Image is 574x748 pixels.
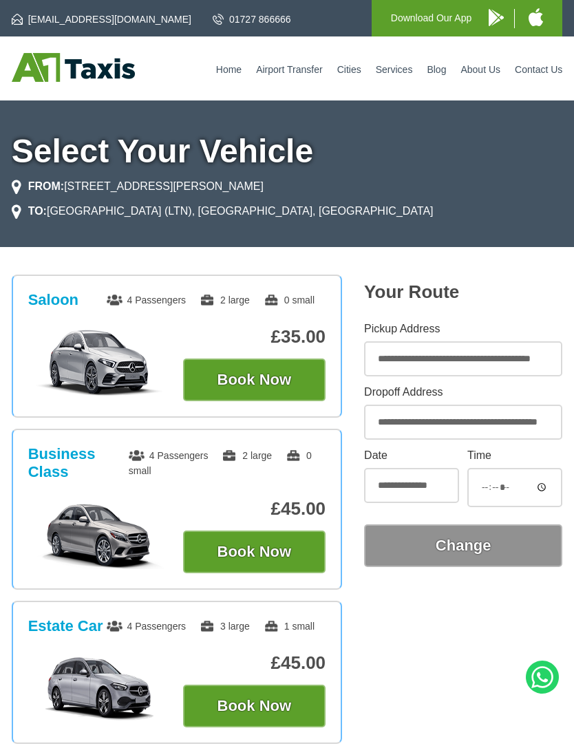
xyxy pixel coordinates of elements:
[364,524,562,567] button: Change
[28,328,171,397] img: Saloon
[213,12,291,26] a: 01727 866666
[12,178,264,195] li: [STREET_ADDRESS][PERSON_NAME]
[28,500,171,569] img: Business Class
[364,450,459,461] label: Date
[364,281,562,303] h2: Your Route
[183,498,326,520] p: £45.00
[28,291,78,309] h3: Saloon
[12,135,563,168] h1: Select Your Vehicle
[28,445,129,481] h3: Business Class
[28,617,103,635] h3: Estate Car
[391,10,472,27] p: Download Our App
[264,621,315,632] span: 1 small
[129,450,209,461] span: 4 Passengers
[12,12,191,26] a: [EMAIL_ADDRESS][DOMAIN_NAME]
[256,64,322,75] a: Airport Transfer
[515,64,562,75] a: Contact Us
[529,8,543,26] img: A1 Taxis iPhone App
[200,621,250,632] span: 3 large
[183,531,326,573] button: Book Now
[364,387,562,398] label: Dropoff Address
[28,654,171,723] img: Estate Car
[183,652,326,674] p: £45.00
[460,64,500,75] a: About Us
[222,450,272,461] span: 2 large
[467,450,562,461] label: Time
[376,64,413,75] a: Services
[337,64,361,75] a: Cities
[12,203,434,220] li: [GEOGRAPHIC_DATA] (LTN), [GEOGRAPHIC_DATA], [GEOGRAPHIC_DATA]
[200,295,250,306] span: 2 large
[364,323,562,334] label: Pickup Address
[427,64,446,75] a: Blog
[107,295,187,306] span: 4 Passengers
[28,205,47,217] strong: TO:
[216,64,242,75] a: Home
[28,180,64,192] strong: FROM:
[183,685,326,727] button: Book Now
[129,450,312,476] span: 0 small
[489,9,504,26] img: A1 Taxis Android App
[183,326,326,348] p: £35.00
[12,53,135,82] img: A1 Taxis St Albans LTD
[183,359,326,401] button: Book Now
[264,295,315,306] span: 0 small
[107,621,187,632] span: 4 Passengers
